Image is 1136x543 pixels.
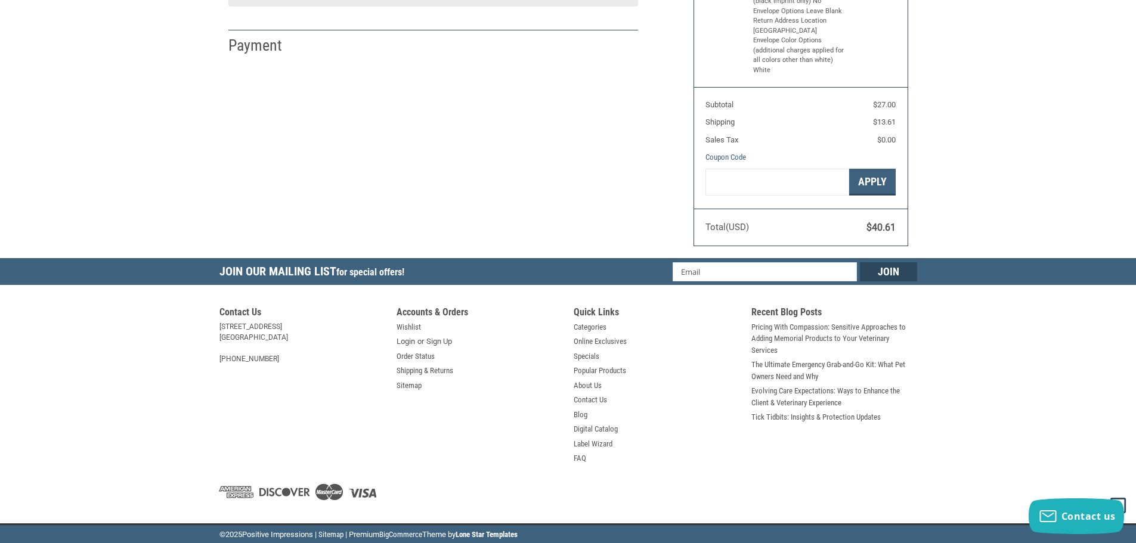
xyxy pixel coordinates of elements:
[873,100,896,109] span: $27.00
[574,423,618,435] a: Digital Catalog
[705,222,749,232] span: Total (USD)
[574,452,586,464] a: FAQ
[860,262,917,281] input: Join
[751,359,917,382] a: The Ultimate Emergency Grab-and-Go Kit: What Pet Owners Need and Why
[877,135,896,144] span: $0.00
[574,365,626,377] a: Popular Products
[849,169,896,196] button: Apply
[574,306,739,321] h5: Quick Links
[1029,498,1124,534] button: Contact us
[1061,510,1116,523] span: Contact us
[673,262,857,281] input: Email
[397,380,422,392] a: Sitemap
[397,365,453,377] a: Shipping & Returns
[574,321,606,333] a: Categories
[397,321,421,333] a: Wishlist
[751,306,917,321] h5: Recent Blog Posts
[873,117,896,126] span: $13.61
[315,530,343,539] a: | Sitemap
[397,306,562,321] h5: Accounts & Orders
[397,336,415,347] a: Login
[705,135,738,144] span: Sales Tax
[379,530,422,539] a: BigCommerce
[219,530,313,539] span: © Positive Impressions
[705,169,849,196] input: Gift Certificate or Coupon Code
[574,394,607,406] a: Contact Us
[705,153,746,162] a: Coupon Code
[397,350,435,362] a: Order Status
[574,409,587,421] a: Blog
[705,100,733,109] span: Subtotal
[336,266,404,278] span: for special offers!
[574,336,627,347] a: Online Exclusives
[574,380,602,392] a: About Us
[753,7,846,17] li: Envelope Options Leave Blank
[456,530,518,539] a: Lone Star Templates
[574,350,599,362] a: Specials
[228,36,298,55] h2: Payment
[705,117,735,126] span: Shipping
[751,411,881,423] a: Tick Tidbits: Insights & Protection Updates
[219,321,385,364] address: [STREET_ADDRESS] [GEOGRAPHIC_DATA] [PHONE_NUMBER]
[866,222,896,233] span: $40.61
[410,336,431,347] span: or
[219,306,385,321] h5: Contact Us
[753,36,846,75] li: Envelope Color Options (additional charges applied for all colors other than white) White
[219,258,410,288] h5: Join Our Mailing List
[426,336,452,347] a: Sign Up
[574,438,612,450] a: Label Wizard
[751,321,917,356] a: Pricing With Compassion: Sensitive Approaches to Adding Memorial Products to Your Veterinary Serv...
[751,385,917,408] a: Evolving Care Expectations: Ways to Enhance the Client & Veterinary Experience
[225,530,242,539] span: 2025
[753,16,846,36] li: Return Address Location [GEOGRAPHIC_DATA]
